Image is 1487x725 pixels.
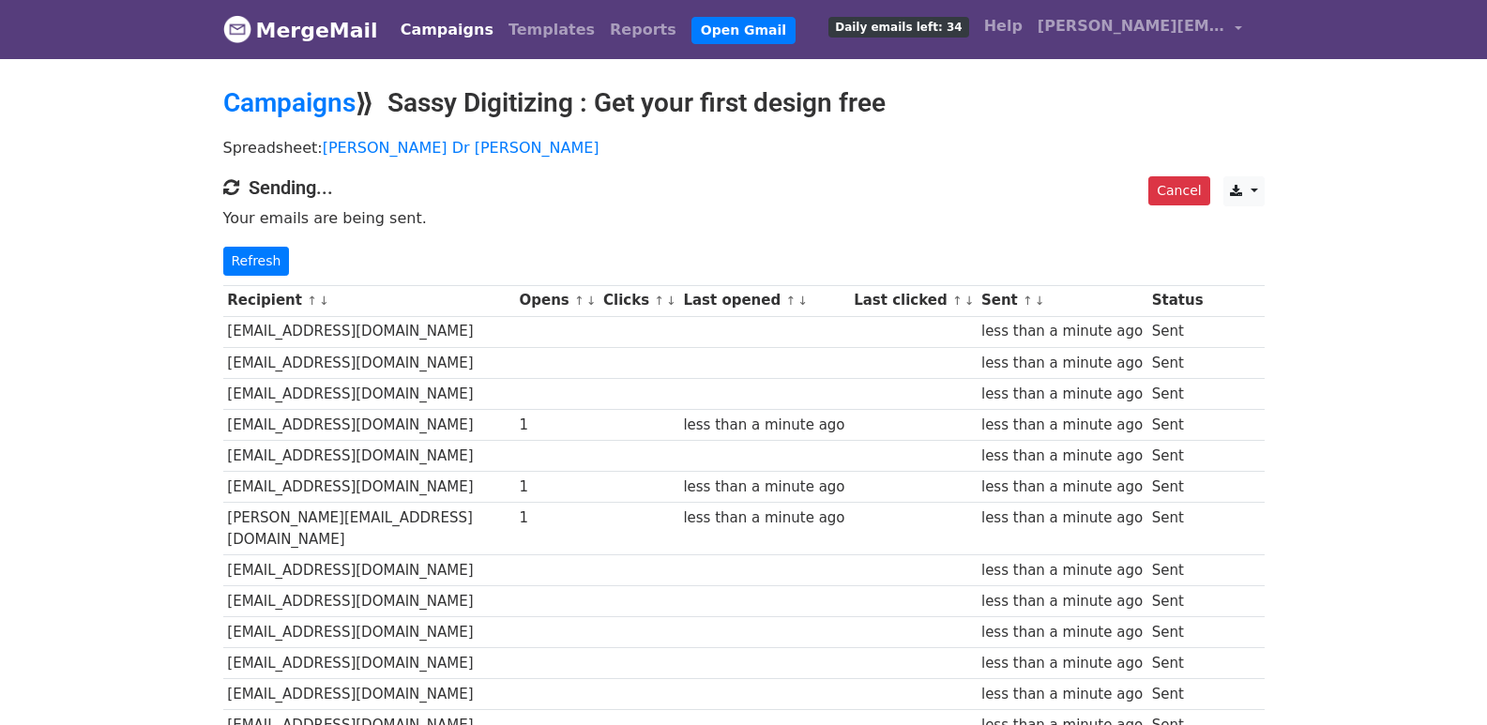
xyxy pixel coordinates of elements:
[1147,503,1207,555] td: Sent
[828,17,968,38] span: Daily emails left: 34
[223,176,1265,199] h4: Sending...
[223,138,1265,158] p: Spreadsheet:
[586,294,597,308] a: ↓
[1147,617,1207,648] td: Sent
[666,294,676,308] a: ↓
[223,679,515,710] td: [EMAIL_ADDRESS][DOMAIN_NAME]
[574,294,584,308] a: ↑
[1023,294,1033,308] a: ↑
[519,476,594,498] div: 1
[1147,285,1207,316] th: Status
[654,294,664,308] a: ↑
[981,415,1143,436] div: less than a minute ago
[599,285,678,316] th: Clicks
[1035,294,1045,308] a: ↓
[821,8,976,45] a: Daily emails left: 34
[1030,8,1250,52] a: [PERSON_NAME][EMAIL_ADDRESS][DOMAIN_NAME]
[602,11,684,49] a: Reports
[223,554,515,585] td: [EMAIL_ADDRESS][DOMAIN_NAME]
[977,8,1030,45] a: Help
[223,316,515,347] td: [EMAIL_ADDRESS][DOMAIN_NAME]
[519,415,594,436] div: 1
[323,139,599,157] a: [PERSON_NAME] Dr [PERSON_NAME]
[981,653,1143,674] div: less than a minute ago
[981,591,1143,612] div: less than a minute ago
[223,347,515,378] td: [EMAIL_ADDRESS][DOMAIN_NAME]
[223,503,515,555] td: [PERSON_NAME][EMAIL_ADDRESS][DOMAIN_NAME]
[977,285,1147,316] th: Sent
[1147,378,1207,409] td: Sent
[223,247,290,276] a: Refresh
[981,622,1143,643] div: less than a minute ago
[1147,648,1207,679] td: Sent
[1147,316,1207,347] td: Sent
[307,294,317,308] a: ↑
[223,441,515,472] td: [EMAIL_ADDRESS][DOMAIN_NAME]
[1147,472,1207,503] td: Sent
[501,11,602,49] a: Templates
[223,15,251,43] img: MergeMail logo
[393,11,501,49] a: Campaigns
[797,294,808,308] a: ↓
[981,684,1143,705] div: less than a minute ago
[223,285,515,316] th: Recipient
[1147,409,1207,440] td: Sent
[679,285,850,316] th: Last opened
[223,617,515,648] td: [EMAIL_ADDRESS][DOMAIN_NAME]
[519,507,594,529] div: 1
[223,409,515,440] td: [EMAIL_ADDRESS][DOMAIN_NAME]
[1147,679,1207,710] td: Sent
[223,10,378,50] a: MergeMail
[1147,585,1207,616] td: Sent
[981,476,1143,498] div: less than a minute ago
[952,294,963,308] a: ↑
[1147,347,1207,378] td: Sent
[981,507,1143,529] div: less than a minute ago
[785,294,796,308] a: ↑
[683,476,844,498] div: less than a minute ago
[515,285,599,316] th: Opens
[319,294,329,308] a: ↓
[981,321,1143,342] div: less than a minute ago
[223,472,515,503] td: [EMAIL_ADDRESS][DOMAIN_NAME]
[223,208,1265,228] p: Your emails are being sent.
[223,87,356,118] a: Campaigns
[1147,554,1207,585] td: Sent
[1148,176,1209,205] a: Cancel
[691,17,796,44] a: Open Gmail
[981,560,1143,582] div: less than a minute ago
[683,415,844,436] div: less than a minute ago
[1147,441,1207,472] td: Sent
[1038,15,1225,38] span: [PERSON_NAME][EMAIL_ADDRESS][DOMAIN_NAME]
[981,353,1143,374] div: less than a minute ago
[223,585,515,616] td: [EMAIL_ADDRESS][DOMAIN_NAME]
[223,87,1265,119] h2: ⟫ Sassy Digitizing : Get your first design free
[223,648,515,679] td: [EMAIL_ADDRESS][DOMAIN_NAME]
[981,446,1143,467] div: less than a minute ago
[683,507,844,529] div: less than a minute ago
[964,294,975,308] a: ↓
[223,378,515,409] td: [EMAIL_ADDRESS][DOMAIN_NAME]
[981,384,1143,405] div: less than a minute ago
[849,285,977,316] th: Last clicked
